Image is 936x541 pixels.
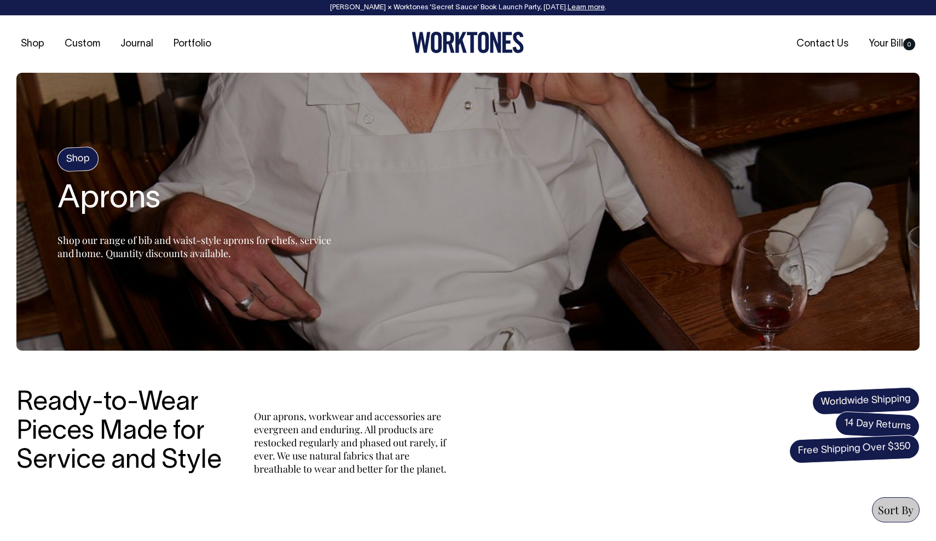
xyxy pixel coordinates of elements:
a: Your Bill0 [864,35,920,53]
a: Shop [16,35,49,53]
span: 0 [903,38,915,50]
p: Our aprons, workwear and accessories are evergreen and enduring. All products are restocked regul... [254,410,451,475]
a: Custom [60,35,105,53]
h3: Ready-to-Wear Pieces Made for Service and Style [16,389,230,475]
span: Free Shipping Over $350 [789,434,920,464]
span: Sort By [878,502,914,517]
span: 14 Day Returns [835,411,920,439]
h4: Shop [57,147,99,172]
a: Contact Us [792,35,853,53]
a: Learn more [568,4,605,11]
a: Portfolio [169,35,216,53]
span: Shop our range of bib and waist-style aprons for chefs, service and home. Quantity discounts avai... [57,234,331,260]
h2: Aprons [57,182,331,217]
a: Journal [116,35,158,53]
div: [PERSON_NAME] × Worktones ‘Secret Sauce’ Book Launch Party, [DATE]. . [11,4,925,11]
span: Worldwide Shipping [812,387,920,415]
